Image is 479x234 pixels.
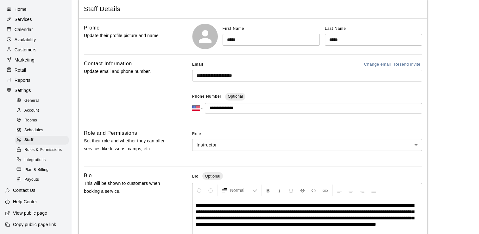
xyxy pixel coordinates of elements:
[345,185,356,196] button: Center Align
[5,4,66,14] a: Home
[223,26,244,31] span: First Name
[357,185,368,196] button: Right Align
[15,175,71,185] a: Payouts
[15,126,71,135] a: Schedules
[24,98,39,104] span: General
[15,67,26,73] p: Retail
[15,36,36,43] p: Availability
[5,86,66,95] a: Settings
[15,96,71,106] a: General
[308,185,319,196] button: Insert Code
[192,139,422,151] div: Instructor
[24,167,48,173] span: Plan & Billing
[205,185,216,196] button: Redo
[15,106,71,115] a: Account
[5,15,66,24] a: Services
[194,185,205,196] button: Undo
[15,136,69,145] div: Staff
[84,179,172,195] p: This will be shown to customers when booking a service.
[15,6,27,12] p: Home
[24,107,39,114] span: Account
[24,117,37,124] span: Rooms
[15,116,71,126] a: Rooms
[15,126,69,135] div: Schedules
[15,135,71,145] a: Staff
[84,32,172,40] p: Update their profile picture and name
[5,75,66,85] a: Reports
[84,137,172,153] p: Set their role and whether they can offer services like lessons, camps, etc.
[192,60,203,70] span: Email
[297,185,308,196] button: Format Strikethrough
[5,45,66,55] a: Customers
[84,129,137,137] h6: Role and Permissions
[15,26,33,33] p: Calendar
[24,137,34,143] span: Staff
[392,60,422,69] button: Resend invite
[24,127,43,133] span: Schedules
[325,26,346,31] span: Last Name
[334,185,345,196] button: Left Align
[5,55,66,65] a: Marketing
[13,221,56,228] p: Copy public page link
[84,60,132,68] h6: Contact Information
[286,185,296,196] button: Format Underline
[15,146,69,154] div: Roles & Permissions
[202,174,223,179] span: Optional
[84,5,422,13] span: Staff Details
[192,92,222,102] span: Phone Number
[15,47,36,53] p: Customers
[84,24,100,32] h6: Profile
[192,174,199,179] span: Bio
[13,198,37,205] p: Help Center
[15,16,32,23] p: Services
[15,175,69,184] div: Payouts
[15,166,69,174] div: Plan & Billing
[15,145,71,155] a: Roles & Permissions
[15,156,69,165] div: Integrations
[15,77,30,83] p: Reports
[263,185,274,196] button: Format Bold
[84,68,172,75] p: Update email and phone number.
[84,172,92,180] h6: Bio
[219,185,260,196] button: Formatting Options
[13,187,35,193] p: Contact Us
[192,129,422,139] span: Role
[15,165,71,175] a: Plan & Billing
[24,177,39,183] span: Payouts
[274,185,285,196] button: Format Italics
[15,116,69,125] div: Rooms
[15,106,69,115] div: Account
[5,25,66,34] a: Calendar
[24,157,46,163] span: Integrations
[13,210,47,216] p: View public page
[320,185,331,196] button: Insert Link
[24,147,62,153] span: Roles & Permissions
[5,35,66,44] a: Availability
[15,155,71,165] a: Integrations
[362,60,393,69] button: Change email
[5,65,66,75] a: Retail
[15,57,35,63] p: Marketing
[368,185,379,196] button: Justify Align
[15,96,69,105] div: General
[228,94,243,99] span: Optional
[15,87,31,94] p: Settings
[230,187,252,193] span: Normal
